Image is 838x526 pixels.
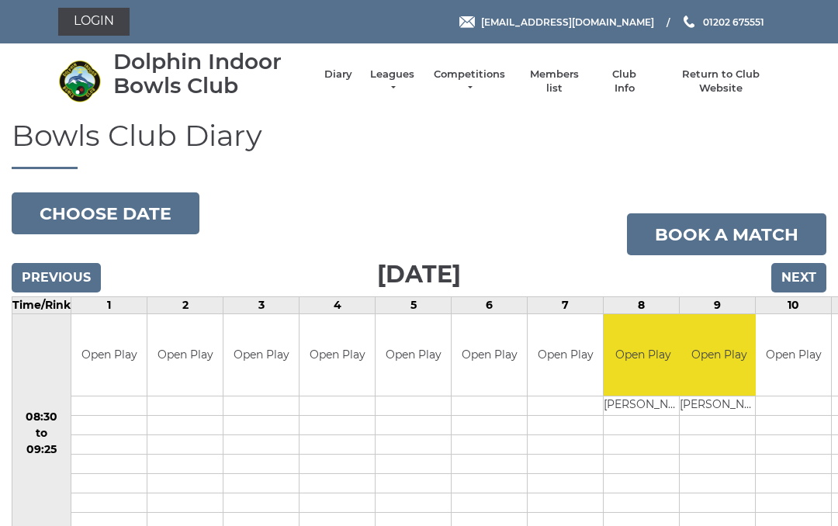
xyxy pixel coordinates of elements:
[452,297,528,314] td: 6
[602,67,647,95] a: Club Info
[604,297,680,314] td: 8
[300,297,376,314] td: 4
[680,314,758,396] td: Open Play
[680,297,756,314] td: 9
[71,314,147,396] td: Open Play
[58,8,130,36] a: Login
[113,50,309,98] div: Dolphin Indoor Bowls Club
[58,60,101,102] img: Dolphin Indoor Bowls Club
[604,314,682,396] td: Open Play
[452,314,527,396] td: Open Play
[680,396,758,415] td: [PERSON_NAME]
[71,297,147,314] td: 1
[481,16,654,27] span: [EMAIL_ADDRESS][DOMAIN_NAME]
[12,263,101,292] input: Previous
[459,15,654,29] a: Email [EMAIL_ADDRESS][DOMAIN_NAME]
[528,297,604,314] td: 7
[681,15,764,29] a: Phone us 01202 675551
[12,192,199,234] button: Choose date
[376,297,452,314] td: 5
[147,297,223,314] td: 2
[756,297,832,314] td: 10
[528,314,603,396] td: Open Play
[663,67,780,95] a: Return to Club Website
[324,67,352,81] a: Diary
[223,314,299,396] td: Open Play
[300,314,375,396] td: Open Play
[771,263,826,292] input: Next
[432,67,507,95] a: Competitions
[12,297,71,314] td: Time/Rink
[12,119,826,170] h1: Bowls Club Diary
[223,297,300,314] td: 3
[756,314,831,396] td: Open Play
[147,314,223,396] td: Open Play
[376,314,451,396] td: Open Play
[368,67,417,95] a: Leagues
[459,16,475,28] img: Email
[604,396,682,415] td: [PERSON_NAME]
[521,67,586,95] a: Members list
[627,213,826,255] a: Book a match
[684,16,694,28] img: Phone us
[703,16,764,27] span: 01202 675551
